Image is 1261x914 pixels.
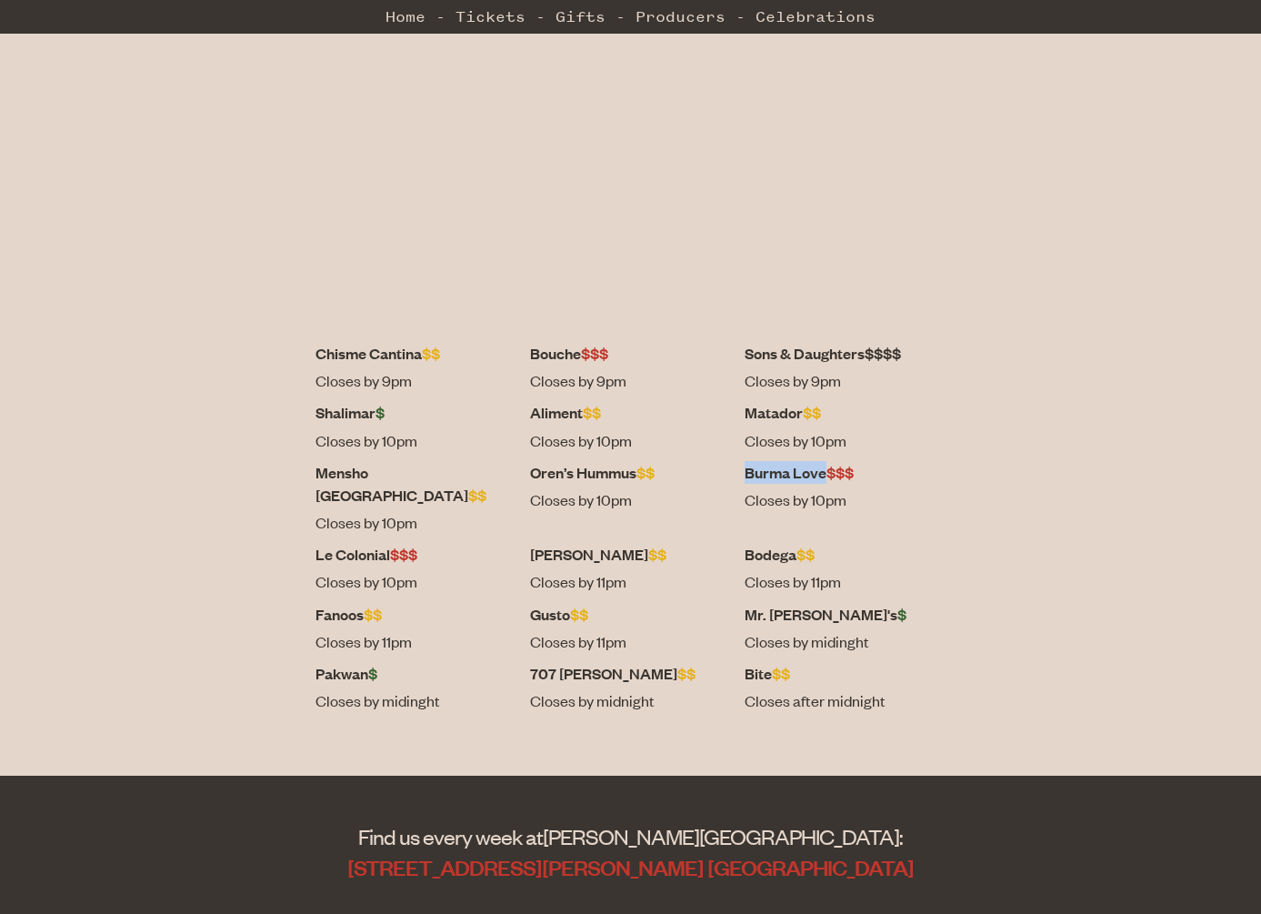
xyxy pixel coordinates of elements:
[745,543,946,566] dt: Bodega
[530,429,731,452] dd: Closes by 10pm
[530,461,731,484] dt: Oren’s Hummus
[315,630,516,653] dd: Closes by 11pm
[803,402,821,423] span: $$
[543,822,903,849] span: [PERSON_NAME][GEOGRAPHIC_DATA]:
[422,343,440,364] span: $$
[530,488,731,511] dd: Closes by 10pm
[347,853,914,880] a: [STREET_ADDRESS][PERSON_NAME] [GEOGRAPHIC_DATA]
[375,402,385,423] span: $
[745,570,946,593] dd: Closes by 11pm
[897,604,906,625] span: $
[865,343,901,364] span: $$$$
[315,543,516,566] dt: Le Colonial
[347,853,704,880] span: [STREET_ADDRESS][PERSON_NAME]
[468,485,486,506] span: $$
[315,342,516,365] dt: Chisme Cantina
[530,570,731,593] dd: Closes by 11pm
[315,369,516,392] dd: Closes by 9pm
[745,429,946,452] dd: Closes by 10pm
[530,662,731,685] dt: 707 [PERSON_NAME]
[745,603,946,626] dt: Mr. [PERSON_NAME]'s
[315,461,516,507] dt: Mensho [GEOGRAPHIC_DATA]
[677,663,696,684] span: $$
[530,543,731,566] dt: [PERSON_NAME]
[364,604,382,625] span: $$
[581,343,608,364] span: $$$
[826,462,854,483] span: $$$
[745,630,946,653] dd: Closes by midinght
[530,369,731,392] dd: Closes by 9pm
[745,461,946,484] dt: Burma Love
[636,462,655,483] span: $$
[195,821,1067,883] address: Find us every week at
[315,662,516,685] dt: Pakwan
[745,342,946,365] dt: Sons & Daughters
[315,401,516,424] dt: Shalimar
[315,689,516,712] dd: Closes by midinght
[745,401,946,424] dt: Matador
[745,689,946,712] dd: Closes after midnight
[745,369,946,392] dd: Closes by 9pm
[315,429,516,452] dd: Closes by 10pm
[530,401,731,424] dt: Aliment
[530,342,731,365] dt: Bouche
[368,663,377,684] span: $
[707,853,914,880] span: [GEOGRAPHIC_DATA]
[315,570,516,593] dd: Closes by 10pm
[570,604,588,625] span: $$
[530,603,731,626] dt: Gusto
[745,662,946,685] dt: Bite
[772,663,790,684] span: $$
[648,544,666,565] span: $$
[315,603,516,626] dt: Fanoos
[530,630,731,653] dd: Closes by 11pm
[745,488,946,511] dd: Closes by 10pm
[390,544,417,565] span: $$$
[315,511,516,534] dd: Closes by 10pm
[796,544,815,565] span: $$
[583,402,601,423] span: $$
[530,689,731,712] dd: Closes by midnight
